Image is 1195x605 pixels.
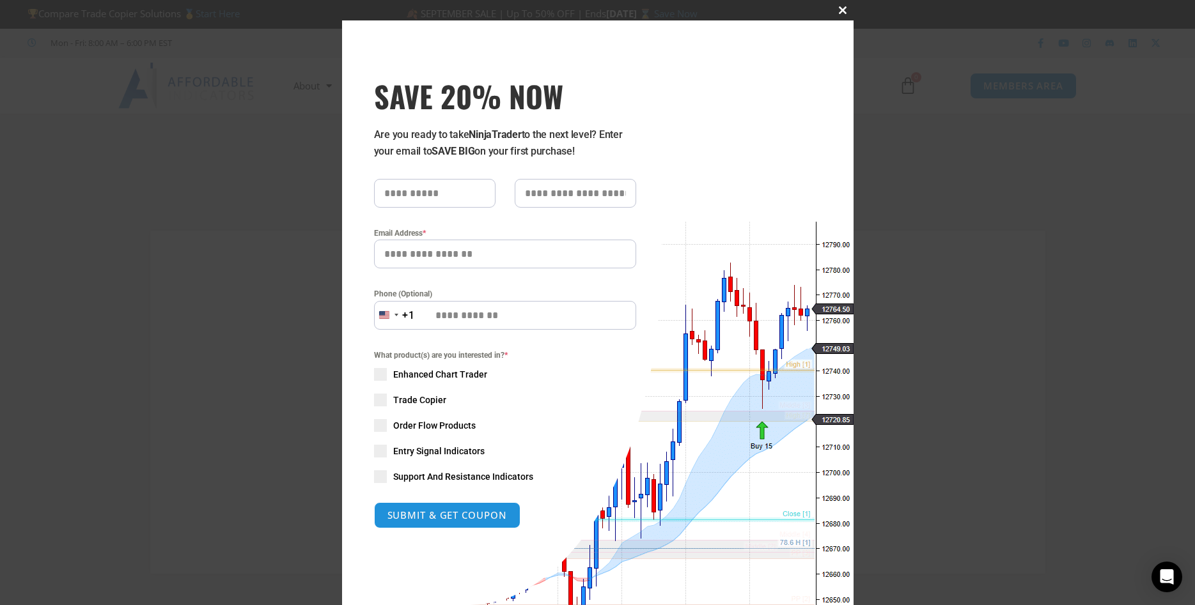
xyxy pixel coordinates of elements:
p: Are you ready to take to the next level? Enter your email to on your first purchase! [374,126,636,160]
strong: NinjaTrader [469,128,521,141]
button: Selected country [374,301,415,330]
label: Order Flow Products [374,419,636,432]
label: Support And Resistance Indicators [374,470,636,483]
label: Trade Copier [374,394,636,406]
span: Support And Resistance Indicators [393,470,533,483]
span: Order Flow Products [393,419,476,432]
span: Entry Signal Indicators [393,445,485,457]
label: Entry Signal Indicators [374,445,636,457]
label: Phone (Optional) [374,287,636,300]
span: Trade Copier [393,394,446,406]
div: Open Intercom Messenger [1152,562,1182,592]
label: Enhanced Chart Trader [374,368,636,381]
label: Email Address [374,227,636,240]
span: What product(s) are you interested in? [374,349,636,362]
strong: SAVE BIG [432,145,474,157]
h3: SAVE 20% NOW [374,78,636,114]
button: SUBMIT & GET COUPON [374,502,520,528]
div: +1 [402,307,415,324]
span: Enhanced Chart Trader [393,368,487,381]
